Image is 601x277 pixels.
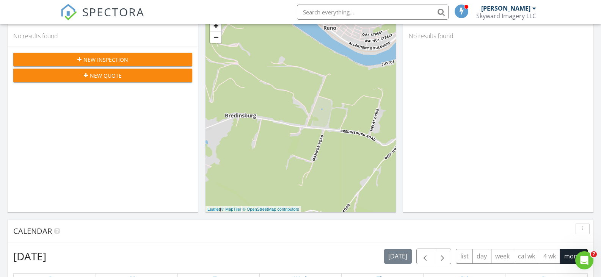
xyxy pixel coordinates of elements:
input: Search everything... [297,5,449,20]
span: 7 [591,251,597,257]
div: Skyward Imagery LLC [476,12,536,20]
div: | [206,206,301,213]
span: Calendar [13,226,52,236]
a: SPECTORA [60,10,144,26]
a: Leaflet [207,207,220,211]
span: New Inspection [83,56,128,64]
span: New Quote [90,72,122,80]
a: Zoom in [210,20,221,31]
button: week [491,249,514,264]
div: No results found [403,26,593,46]
button: month [560,249,588,264]
iframe: Intercom live chat [575,251,593,269]
div: No results found [8,26,198,46]
button: Next month [434,249,452,264]
a: © MapTiler [221,207,242,211]
span: SPECTORA [82,4,144,20]
button: list [456,249,473,264]
button: Previous month [416,249,434,264]
button: New Inspection [13,53,192,66]
div: [PERSON_NAME] [481,5,530,12]
h2: [DATE] [13,249,46,264]
button: 4 wk [539,249,560,264]
button: day [472,249,491,264]
button: New Quote [13,69,192,82]
button: cal wk [514,249,540,264]
a: Zoom out [210,31,221,43]
a: © OpenStreetMap contributors [243,207,299,211]
img: The Best Home Inspection Software - Spectora [60,4,77,20]
button: [DATE] [384,249,412,264]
